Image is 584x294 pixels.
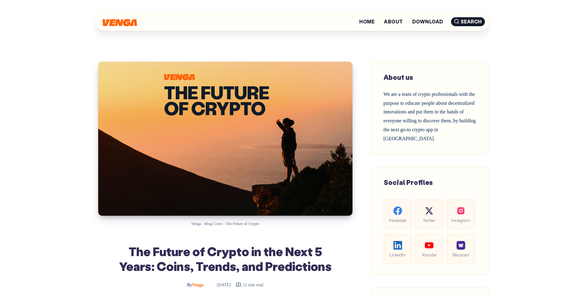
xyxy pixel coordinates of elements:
[447,234,475,264] a: Warpcast
[457,241,465,250] img: social-warpcast.e8a23a7ed3178af0345123c41633f860.png
[415,199,443,229] a: Twitter
[452,217,470,224] span: Instagram
[389,251,407,258] span: LinkedIn
[114,244,337,273] h1: The Future of Crypto in the Next 5 Years: Coins, Trends, and Predictions
[451,17,485,26] span: Search
[384,178,433,187] span: Social Profiles
[384,199,412,229] a: Facebook
[208,283,231,287] time: [DATE]
[452,251,470,258] span: Warpcast
[389,217,407,224] span: Facebook
[359,19,375,24] a: Home
[187,283,203,287] span: Venga
[384,73,413,82] span: About us
[393,241,402,250] img: social-linkedin.be646fe421ccab3a2ad91cb58bdc9694.svg
[447,199,475,229] a: Instagram
[187,283,205,287] a: ByVenga
[420,217,438,224] span: Twitter
[103,19,137,26] img: Venga Blog
[191,222,259,226] span: Venga - Blog Cover - The Future of Crypto
[384,19,403,24] a: About
[412,19,443,24] a: Download
[236,281,263,289] div: 11 min read
[98,62,352,216] img: The Future of Crypto in the Next 5 Years: Coins, Trends, and Predictions
[384,92,476,141] span: We are a team of crypto professionals with the purpose to educate people about decentralized inno...
[187,283,192,287] span: By
[384,234,412,264] a: LinkedIn
[415,234,443,264] a: Youtube
[420,251,438,258] span: Youtube
[425,241,433,250] img: social-youtube.99db9aba05279f803f3e7a4a838dfb6c.svg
